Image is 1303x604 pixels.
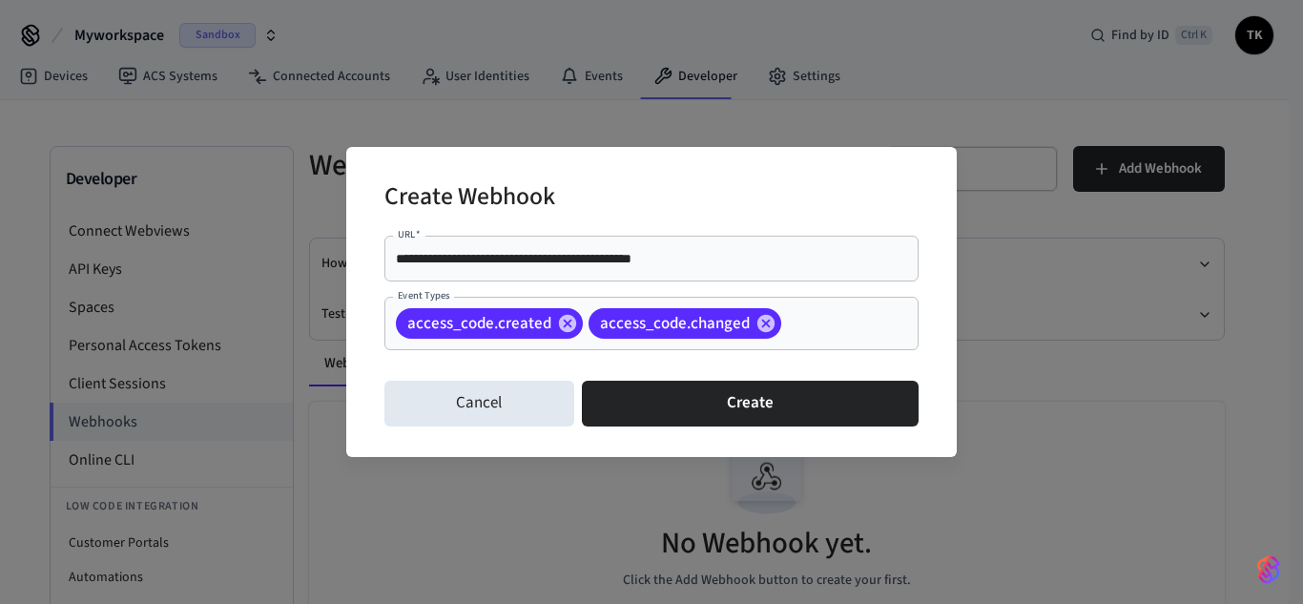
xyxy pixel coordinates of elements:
img: SeamLogoGradient.69752ec5.svg [1257,554,1280,585]
span: access_code.changed [589,314,761,333]
span: access_code.created [396,314,563,333]
h2: Create Webhook [384,170,555,228]
div: access_code.changed [589,308,781,339]
div: access_code.created [396,308,583,339]
button: Cancel [384,381,574,427]
button: Create [582,381,919,427]
label: URL [398,227,420,241]
label: Event Types [398,288,450,302]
